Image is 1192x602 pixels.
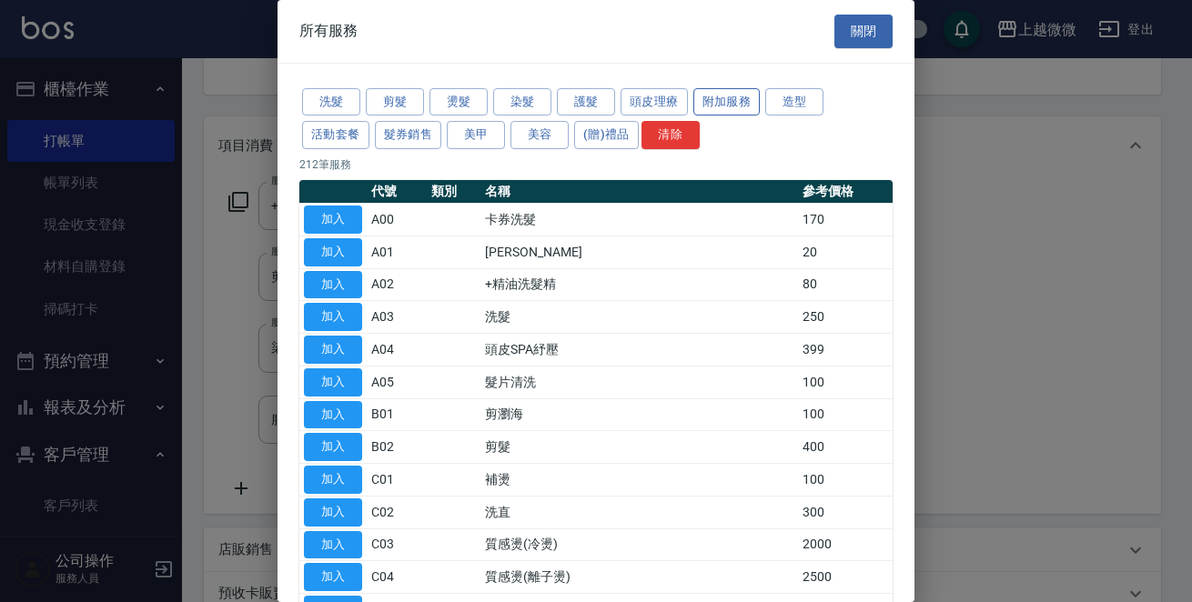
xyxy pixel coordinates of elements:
[574,121,639,149] button: (贈)禮品
[299,156,893,173] p: 212 筆服務
[798,301,893,334] td: 250
[798,204,893,236] td: 170
[302,121,369,149] button: 活動套餐
[621,88,688,116] button: 頭皮理療
[367,366,427,398] td: A05
[480,334,798,366] td: 頭皮SPA紓壓
[510,121,569,149] button: 美容
[304,238,362,266] button: 加入
[493,88,551,116] button: 染髮
[480,496,798,528] td: 洗直
[367,180,427,204] th: 代號
[427,180,481,204] th: 類別
[367,561,427,594] td: C04
[367,398,427,431] td: B01
[304,271,362,299] button: 加入
[304,368,362,396] button: 加入
[367,464,427,497] td: C01
[367,236,427,268] td: A01
[480,204,798,236] td: 卡券洗髮
[798,561,893,594] td: 2500
[480,268,798,301] td: +精油洗髮精
[765,88,823,116] button: 造型
[641,121,700,149] button: 清除
[367,528,427,561] td: C03
[798,464,893,497] td: 100
[367,204,427,236] td: A00
[693,88,761,116] button: 附加服務
[367,431,427,464] td: B02
[798,366,893,398] td: 100
[375,121,442,149] button: 髮券銷售
[366,88,424,116] button: 剪髮
[798,431,893,464] td: 400
[480,528,798,561] td: 質感燙(冷燙)
[304,401,362,429] button: 加入
[304,303,362,331] button: 加入
[367,301,427,334] td: A03
[798,334,893,366] td: 399
[557,88,615,116] button: 護髮
[798,236,893,268] td: 20
[304,206,362,234] button: 加入
[480,236,798,268] td: [PERSON_NAME]
[299,22,358,40] span: 所有服務
[304,531,362,559] button: 加入
[480,180,798,204] th: 名稱
[367,268,427,301] td: A02
[302,88,360,116] button: 洗髮
[834,15,893,48] button: 關閉
[304,498,362,527] button: 加入
[447,121,505,149] button: 美甲
[429,88,488,116] button: 燙髮
[304,563,362,591] button: 加入
[367,334,427,366] td: A04
[480,301,798,334] td: 洗髮
[798,528,893,561] td: 2000
[798,268,893,301] td: 80
[367,496,427,528] td: C02
[798,496,893,528] td: 300
[480,431,798,464] td: 剪髮
[480,366,798,398] td: 髮片清洗
[304,466,362,494] button: 加入
[798,398,893,431] td: 100
[304,336,362,364] button: 加入
[480,561,798,594] td: 質感燙(離子燙)
[480,464,798,497] td: 補燙
[798,180,893,204] th: 參考價格
[480,398,798,431] td: 剪瀏海
[304,433,362,461] button: 加入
